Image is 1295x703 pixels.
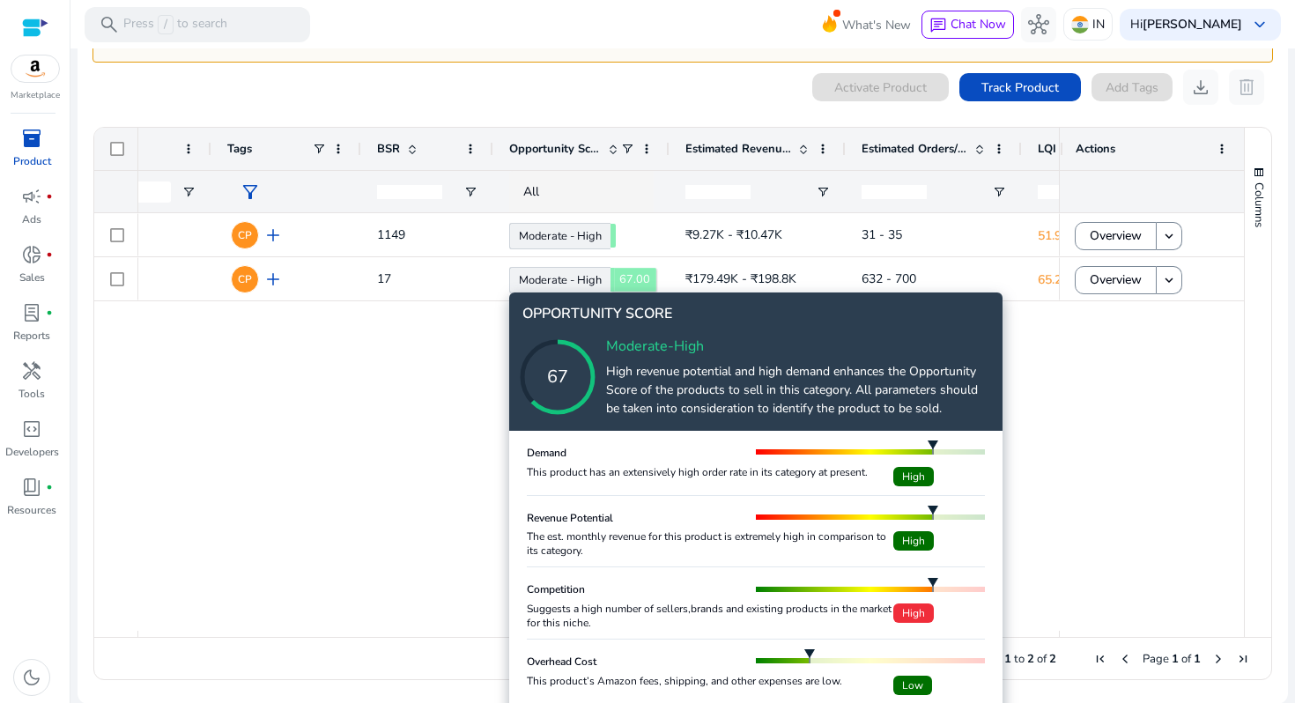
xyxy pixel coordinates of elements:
mat-icon: keyboard_arrow_down [1161,272,1177,288]
b: [PERSON_NAME] [1143,16,1242,33]
div: This product’s Amazon fees, shipping, and other expenses are low. [527,674,893,688]
span: fiber_manual_record [46,193,53,200]
span: BSR [377,141,400,157]
span: Actions [1076,141,1115,157]
span: 1 [1004,651,1011,667]
div: First Page [1093,652,1107,666]
span: 1 [1172,651,1179,667]
h4: Moderate-High [606,338,990,355]
span: 1 [1194,651,1201,667]
h5: Demand [527,446,566,460]
span: High [893,531,934,551]
span: inventory_2 [21,128,42,149]
span: Overview [1090,262,1142,298]
span: handyman [21,360,42,381]
p: Marketplace [11,89,60,102]
span: 2 [1049,651,1056,667]
div: Next Page [1211,652,1225,666]
span: Overview [1090,218,1142,254]
span: What's New [842,10,911,41]
p: Press to search [123,15,227,34]
p: 51.92 [1038,218,1182,254]
span: fiber_manual_record [46,309,53,316]
div: Last Page [1236,652,1250,666]
div: The est. monthly revenue for this product is extremely high in comparison to its category. [527,529,893,558]
span: LQI [1038,141,1056,157]
span: ₹9.27K - ₹10.47K [685,226,782,243]
span: fiber_manual_record [46,484,53,491]
span: All [523,183,539,200]
p: Product [13,153,51,169]
span: of [1037,651,1047,667]
button: Overview [1075,266,1157,294]
span: add [263,269,284,290]
span: download [1190,77,1211,98]
span: fiber_manual_record [46,251,53,258]
button: Track Product [959,73,1081,101]
span: filter_alt [240,181,261,203]
span: Estimated Orders/Day [862,141,967,157]
img: amazon.svg [11,55,59,82]
span: lab_profile [21,302,42,323]
a: Moderate - High [509,223,610,249]
mat-icon: keyboard_arrow_down [1161,228,1177,244]
span: CP [238,230,252,240]
h5: Overhead Cost [527,655,596,669]
span: Opportunity Score [509,141,601,157]
span: hub [1028,14,1049,35]
span: 31 - 35 [862,226,902,243]
span: CP [238,274,252,285]
p: Sales [19,270,45,285]
h5: Revenue Potential [527,511,613,525]
span: Page [1143,651,1169,667]
span: 68.83 [610,224,616,248]
span: 632 - 700 [862,270,916,287]
p: Developers [5,444,59,460]
span: dark_mode [21,667,42,688]
span: Estimated Revenue/Day [685,141,791,157]
span: / [158,15,174,34]
span: 2 [1027,651,1034,667]
span: 1149 [377,226,405,243]
img: in.svg [1071,16,1089,33]
span: search [99,14,120,35]
button: Overview [1075,222,1157,250]
p: Hi [1130,18,1242,31]
p: High revenue potential and high demand enhances the Opportunity Score of the products to sell in ... [606,362,990,418]
span: Track Product [981,78,1059,97]
span: chat [929,17,947,34]
button: hub [1021,7,1056,42]
div: Suggests a high number of sellers,brands and existing products in the market for this niche. [527,602,893,630]
button: Open Filter Menu [181,185,196,199]
span: ₹179.49K - ₹198.8K [685,270,796,287]
span: donut_small [21,244,42,265]
span: Low [893,676,932,695]
p: Resources [7,502,56,518]
p: Ads [22,211,41,227]
button: chatChat Now [921,11,1014,39]
span: High [893,603,934,623]
span: 17 [377,270,391,287]
span: code_blocks [21,418,42,440]
span: campaign [21,186,42,207]
a: Moderate - High [509,267,610,293]
p: IN [1092,9,1105,40]
div: Previous Page [1118,652,1132,666]
h4: OPPORTUNITY SCORE [522,306,989,331]
span: Chat Now [951,16,1006,33]
p: Reports [13,328,50,344]
span: add [263,225,284,246]
span: Tags [227,141,252,157]
span: Columns [1251,182,1267,227]
div: 67 [487,364,628,390]
button: Open Filter Menu [816,185,830,199]
div: This product has an extensively high order rate in its category at present. [527,465,893,479]
button: download [1183,70,1218,105]
button: Open Filter Menu [992,185,1006,199]
button: Open Filter Menu [463,185,477,199]
p: 65.26 [1038,262,1182,298]
h5: Competition [527,582,585,596]
span: book_4 [21,477,42,498]
p: Tools [18,386,45,402]
span: to [1014,651,1025,667]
